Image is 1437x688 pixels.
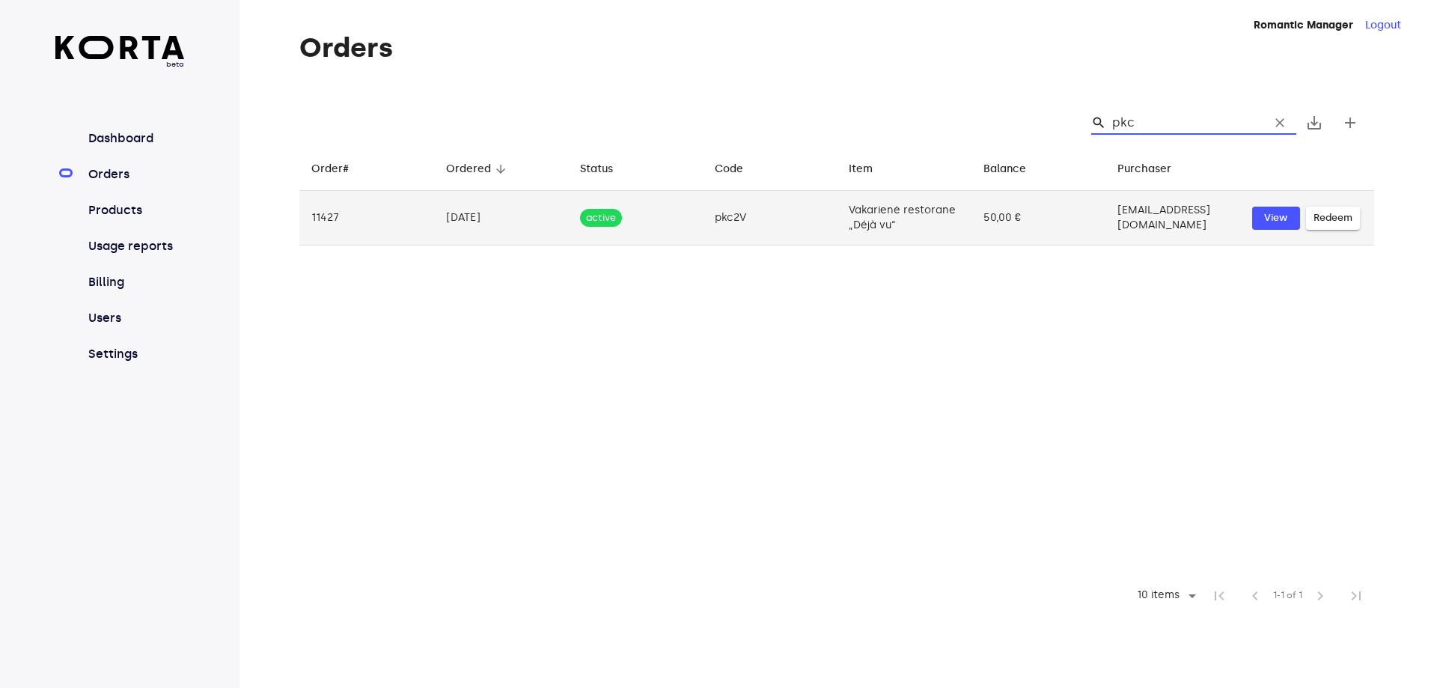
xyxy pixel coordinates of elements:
[85,309,185,327] a: Users
[983,160,1026,178] div: Balance
[1091,115,1106,130] span: Search
[1272,115,1287,130] span: clear
[1117,160,1171,178] div: Purchaser
[1365,18,1401,33] button: Logout
[849,160,873,178] div: Item
[446,160,510,178] span: Ordered
[715,160,763,178] span: Code
[1252,207,1300,230] button: View
[1133,589,1183,602] div: 10 items
[1112,111,1257,135] input: Search
[299,33,1374,63] h1: Orders
[1302,578,1338,614] span: Next Page
[1260,210,1293,227] span: View
[1263,106,1296,139] button: Clear Search
[55,59,185,70] span: beta
[446,160,491,178] div: Ordered
[299,191,434,246] td: 11427
[311,160,368,178] span: Order#
[311,160,349,178] div: Order#
[715,160,743,178] div: Code
[983,160,1046,178] span: Balance
[971,191,1106,246] td: 50,00 €
[55,36,185,59] img: Korta
[1341,114,1359,132] span: add
[1314,210,1352,227] span: Redeem
[1338,578,1374,614] span: Last Page
[580,160,632,178] span: Status
[703,191,838,246] td: pkc2V
[55,36,185,70] a: beta
[85,165,185,183] a: Orders
[580,160,613,178] div: Status
[1237,578,1273,614] span: Previous Page
[1305,114,1323,132] span: save_alt
[85,201,185,219] a: Products
[580,211,622,225] span: active
[1296,105,1332,141] button: Export
[494,162,507,176] span: arrow_downward
[85,345,185,363] a: Settings
[1273,588,1302,603] span: 1-1 of 1
[85,273,185,291] a: Billing
[434,191,569,246] td: [DATE]
[85,130,185,147] a: Dashboard
[1254,19,1353,31] strong: Romantic Manager
[85,237,185,255] a: Usage reports
[1127,585,1201,607] div: 10 items
[837,191,971,246] td: Vakarienė restorane „Déjà vu“
[1105,191,1240,246] td: [EMAIL_ADDRESS][DOMAIN_NAME]
[1117,160,1191,178] span: Purchaser
[1306,207,1360,230] button: Redeem
[1201,578,1237,614] span: First Page
[849,160,892,178] span: Item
